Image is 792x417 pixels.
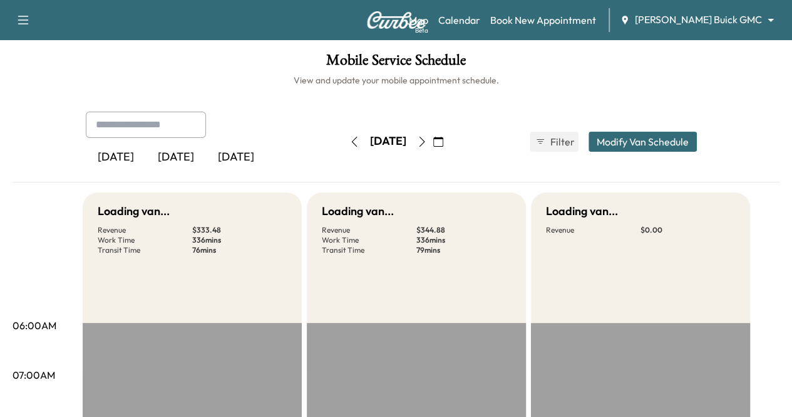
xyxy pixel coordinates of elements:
[546,225,640,235] p: Revenue
[409,13,428,28] a: MapBeta
[13,74,779,87] h6: View and update your mobile appointment schedule.
[635,13,762,27] span: [PERSON_NAME] Buick GMC
[530,132,579,152] button: Filter
[98,245,192,255] p: Transit Time
[146,143,206,172] div: [DATE]
[416,245,511,255] p: 79 mins
[416,225,511,235] p: $ 344.88
[589,132,697,152] button: Modify Van Schedule
[192,245,287,255] p: 76 mins
[438,13,480,28] a: Calendar
[490,13,596,28] a: Book New Appointment
[322,235,416,245] p: Work Time
[416,235,511,245] p: 336 mins
[546,203,618,220] h5: Loading van...
[192,225,287,235] p: $ 333.48
[13,367,55,383] p: 07:00AM
[98,235,192,245] p: Work Time
[13,53,779,74] h1: Mobile Service Schedule
[550,134,573,149] span: Filter
[322,203,394,220] h5: Loading van...
[366,11,426,29] img: Curbee Logo
[206,143,266,172] div: [DATE]
[86,143,146,172] div: [DATE]
[192,235,287,245] p: 336 mins
[370,134,406,149] div: [DATE]
[98,225,192,235] p: Revenue
[415,26,428,35] div: Beta
[640,225,735,235] p: $ 0.00
[98,203,170,220] h5: Loading van...
[322,245,416,255] p: Transit Time
[13,318,56,333] p: 06:00AM
[322,225,416,235] p: Revenue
